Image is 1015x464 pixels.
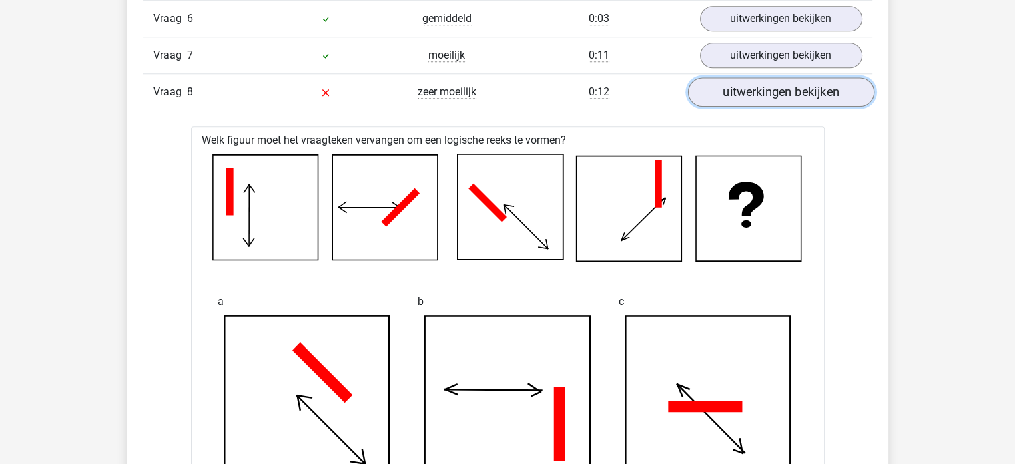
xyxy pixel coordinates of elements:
span: zeer moeilijk [418,85,476,99]
span: a [218,288,224,315]
span: Vraag [153,84,187,100]
span: 8 [187,85,193,98]
a: uitwerkingen bekijken [700,43,862,68]
span: moeilijk [428,49,465,62]
span: 0:03 [589,12,609,25]
span: 0:12 [589,85,609,99]
span: Vraag [153,47,187,63]
span: 0:11 [589,49,609,62]
a: uitwerkingen bekijken [687,77,874,107]
span: Vraag [153,11,187,27]
span: 7 [187,49,193,61]
span: 6 [187,12,193,25]
span: c [619,288,624,315]
span: b [418,288,424,315]
span: gemiddeld [422,12,472,25]
a: uitwerkingen bekijken [700,6,862,31]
